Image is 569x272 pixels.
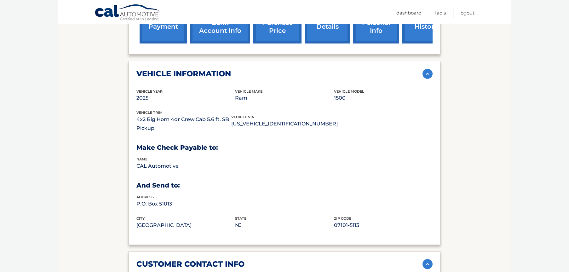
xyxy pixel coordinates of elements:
[422,259,433,269] img: accordion-active.svg
[136,195,154,199] span: address
[136,200,235,208] p: P.O. Box 51013
[136,182,433,189] h3: And Send to:
[334,89,364,94] span: vehicle model
[235,89,262,94] span: vehicle make
[396,8,422,18] a: Dashboard
[136,110,163,115] span: vehicle trim
[231,119,338,128] p: [US_VEHICLE_IDENTIFICATION_NUMBER]
[136,162,235,171] p: CAL Automotive
[334,94,433,102] p: 1500
[95,4,161,22] a: Cal Automotive
[334,216,351,221] span: zip code
[235,216,246,221] span: state
[136,157,147,161] span: name
[235,221,334,230] p: NJ
[231,115,255,119] span: vehicle vin
[136,259,244,269] h2: customer contact info
[235,94,334,102] p: Ram
[136,221,235,230] p: [GEOGRAPHIC_DATA]
[435,8,446,18] a: FAQ's
[136,69,231,78] h2: vehicle information
[334,221,433,230] p: 07101-5113
[136,144,433,152] h3: Make Check Payable to:
[136,94,235,102] p: 2025
[459,8,474,18] a: Logout
[136,89,163,94] span: vehicle Year
[422,69,433,79] img: accordion-active.svg
[136,216,145,221] span: city
[136,115,231,133] p: 4x2 Big Horn 4dr Crew Cab 5.6 ft. SB Pickup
